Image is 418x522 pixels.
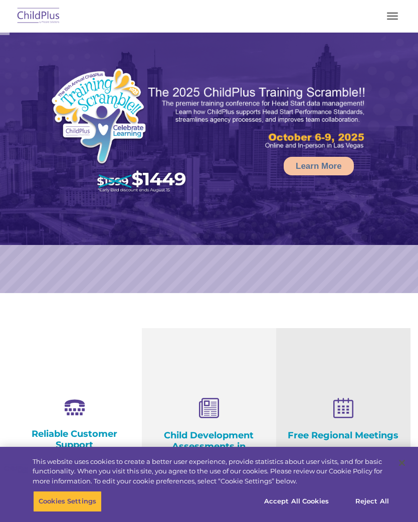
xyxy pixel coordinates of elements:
h4: Free Regional Meetings [284,430,403,441]
button: Cookies Settings [33,491,102,512]
button: Accept All Cookies [259,491,334,512]
h4: Child Development Assessments in ChildPlus [149,430,269,463]
button: Close [391,452,413,474]
a: Learn More [284,157,354,175]
h4: Reliable Customer Support [15,428,134,450]
div: This website uses cookies to create a better user experience, provide statistics about user visit... [33,457,389,486]
img: ChildPlus by Procare Solutions [15,5,62,28]
button: Reject All [341,491,403,512]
